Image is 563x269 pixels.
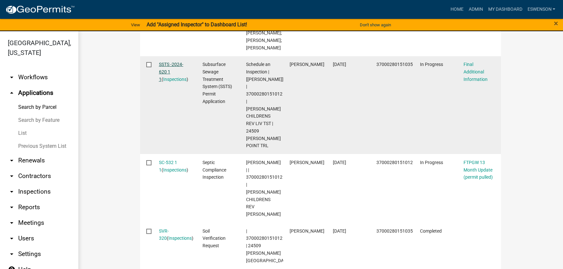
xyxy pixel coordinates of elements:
a: FTPGW 13 Month Update (permit pulled) [464,160,493,180]
span: × [554,19,558,28]
span: | 37000280151012 | 24509 MATSON POINT TRL [246,228,290,263]
a: Inspections [168,236,192,241]
span: Schedule an Inspection | [Andrea Perales] | 37000280151012 | FISHER CHILDRENS REV LIV TST | 24509... [246,62,283,148]
a: SC-532 1 1 [159,160,177,173]
span: Completed [420,228,442,234]
a: My Dashboard [485,3,525,16]
div: ( ) [159,227,190,242]
span: Scott M Ellingson [289,228,324,234]
span: Soil Verification Request [203,228,226,249]
div: ( ) [159,159,190,174]
a: Home [448,3,466,16]
a: View [128,19,143,30]
a: Inspections [163,167,187,173]
strong: Add "Assigned Inspector" to Dashboard List! [147,21,247,28]
a: Final Additional Information [464,62,488,82]
i: arrow_drop_down [8,73,16,81]
span: 08/26/2024 [333,228,346,234]
span: Subsurface Sewage Treatment System (SSTS) Permit Application [203,62,232,104]
i: arrow_drop_down [8,219,16,227]
i: arrow_drop_down [8,172,16,180]
a: Admin [466,3,485,16]
button: Don't show again [357,19,394,30]
i: arrow_drop_down [8,157,16,164]
span: Scott M Ellingson [289,62,324,67]
span: In Progress [420,62,443,67]
a: SSTS -2024-620 1 1 [159,62,183,82]
a: Inspections [163,77,187,82]
span: Scott M Ellingson [289,160,324,165]
span: 11/19/2024 [333,62,346,67]
a: SVR-320 [159,228,169,241]
span: 37000280151035 [376,62,413,67]
a: eswenson [525,3,558,16]
i: arrow_drop_down [8,188,16,196]
button: Close [554,19,558,27]
i: arrow_drop_down [8,235,16,242]
div: ( ) [159,61,190,83]
span: 09/08/2024 [333,160,346,165]
span: Emma Swenson | | 37000280151012 | FISHER CHILDRENS REV LIV TST [246,160,282,217]
i: arrow_drop_down [8,203,16,211]
span: 37000280151035 [376,228,413,234]
span: Septic Compliance Inspection [203,160,226,180]
span: 37000280151012 [376,160,413,165]
i: arrow_drop_up [8,89,16,97]
i: arrow_drop_down [8,250,16,258]
span: In Progress [420,160,443,165]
